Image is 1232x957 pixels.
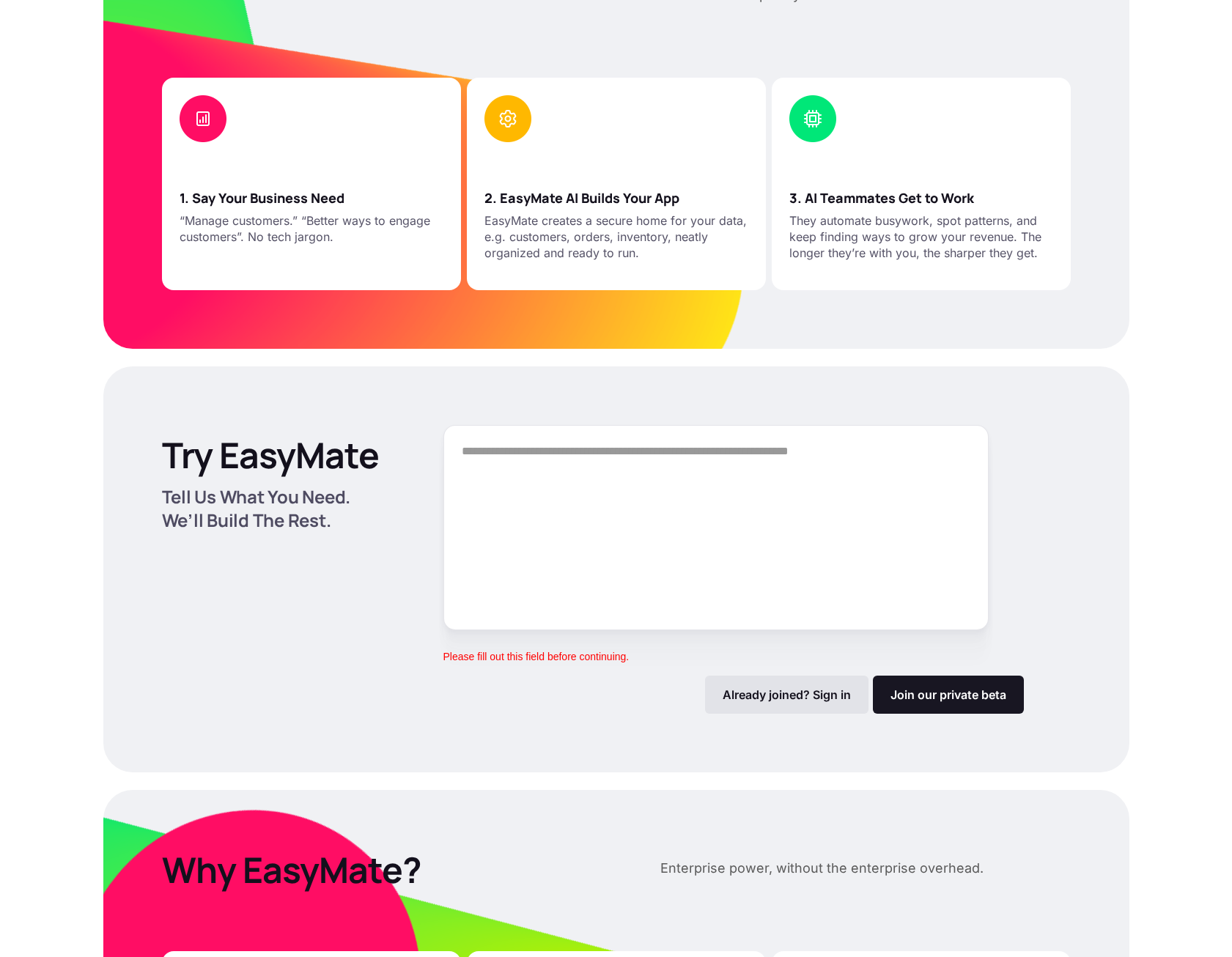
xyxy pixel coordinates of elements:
[180,189,344,207] p: 1. Say Your Business Need
[162,485,395,532] p: Tell Us What You Need. We’ll Build The Rest.
[484,213,748,261] p: EasyMate creates a secure home for your data, e.g. customers, orders, inventory, neatly organized...
[723,687,851,702] p: Already joined? Sign in
[180,213,443,245] p: “Manage customers.” “Better ways to engage customers”. No tech jargon.
[162,434,379,476] p: Try EasyMate
[443,649,630,664] div: Please fill out this field before continuing.
[789,213,1053,261] p: They automate busywork, spot patterns, and keep finding ways to grow your revenue. The longer the...
[705,676,868,714] a: Already joined? Sign in
[443,425,1024,714] form: Form
[484,189,679,207] p: 2. EasyMate AI Builds Your App
[162,849,613,891] p: Why EasyMate?
[873,676,1024,714] a: Join our private beta
[789,189,974,207] p: 3. AI Teammates Get to Work
[660,857,984,879] p: Enterprise power, without the enterprise overhead.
